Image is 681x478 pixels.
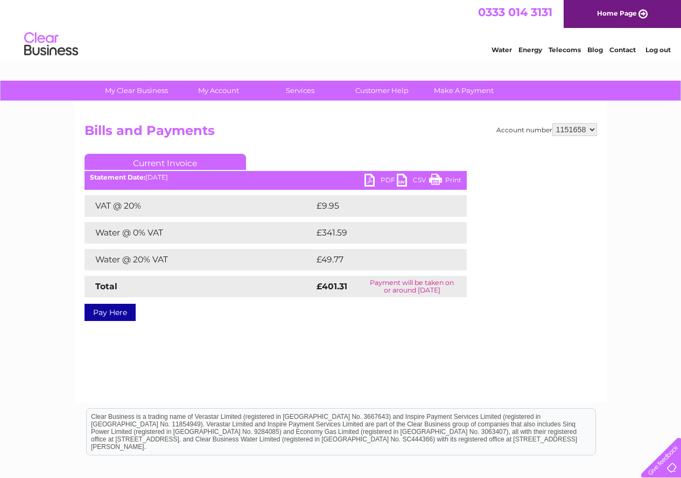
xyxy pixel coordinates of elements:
a: Telecoms [549,46,581,54]
td: Water @ 0% VAT [85,222,314,244]
td: Water @ 20% VAT [85,249,314,270]
strong: Total [95,281,117,291]
div: Clear Business is a trading name of Verastar Limited (registered in [GEOGRAPHIC_DATA] No. 3667643... [87,6,595,52]
a: Print [429,174,461,189]
a: Services [256,81,345,101]
a: Water [492,46,512,54]
strong: £401.31 [317,281,347,291]
a: CSV [397,174,429,189]
td: Payment will be taken on or around [DATE] [357,276,466,297]
div: Account number [496,123,597,136]
a: Pay Here [85,304,136,321]
a: PDF [364,174,397,189]
h2: Bills and Payments [85,123,597,144]
a: My Account [174,81,263,101]
a: 0333 014 3131 [478,5,552,19]
a: Customer Help [338,81,426,101]
a: Log out [645,46,671,54]
td: VAT @ 20% [85,195,314,217]
td: £49.77 [314,249,445,270]
a: My Clear Business [92,81,181,101]
a: Energy [518,46,542,54]
a: Blog [587,46,603,54]
img: logo.png [24,28,79,61]
a: Current Invoice [85,154,246,170]
a: Contact [609,46,636,54]
b: Statement Date: [90,173,145,181]
td: £9.95 [314,195,442,217]
a: Make A Payment [419,81,508,101]
td: £341.59 [314,222,447,244]
div: [DATE] [85,174,467,181]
